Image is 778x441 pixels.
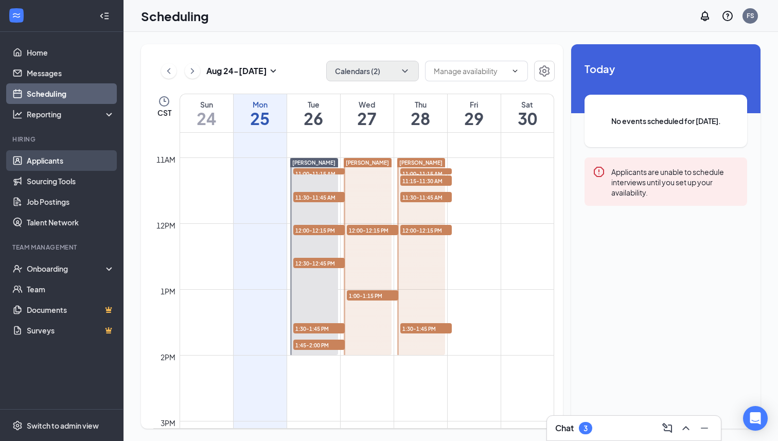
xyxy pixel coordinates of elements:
span: CST [157,108,171,118]
a: Applicants [27,150,115,171]
svg: ChevronUp [680,422,692,434]
svg: ComposeMessage [661,422,674,434]
span: 11:00-11:15 AM [293,168,345,179]
a: Messages [27,63,115,83]
a: August 28, 2025 [394,94,447,132]
a: Sourcing Tools [27,171,115,191]
h1: 24 [180,110,233,127]
a: August 25, 2025 [234,94,287,132]
h1: 29 [448,110,501,127]
div: Sat [501,99,554,110]
svg: Collapse [99,11,110,21]
svg: Notifications [699,10,711,22]
svg: ChevronDown [511,67,519,75]
svg: UserCheck [12,263,23,274]
button: Minimize [696,420,713,436]
h1: 26 [287,110,340,127]
span: No events scheduled for [DATE]. [605,115,727,127]
span: 1:30-1:45 PM [400,323,452,333]
a: August 24, 2025 [180,94,233,132]
a: DocumentsCrown [27,299,115,320]
svg: Error [593,166,605,178]
svg: Minimize [698,422,711,434]
div: Tue [287,99,340,110]
div: 3 [583,424,588,433]
span: [PERSON_NAME] [346,160,389,166]
span: 12:00-12:15 PM [400,225,452,235]
a: August 27, 2025 [341,94,394,132]
div: Applicants are unable to schedule interviews until you set up your availability. [611,166,739,198]
span: 11:00-11:15 AM [400,168,452,179]
a: Job Postings [27,191,115,212]
div: Open Intercom Messenger [743,406,768,431]
span: 11:30-11:45 AM [400,192,452,202]
a: Scheduling [27,83,115,104]
div: Sun [180,99,233,110]
svg: SmallChevronDown [267,65,279,77]
span: 11:30-11:45 AM [293,192,345,202]
div: Hiring [12,135,113,144]
div: Fri [448,99,501,110]
svg: ChevronDown [400,66,410,76]
svg: Analysis [12,109,23,119]
a: August 30, 2025 [501,94,554,132]
button: ChevronLeft [161,63,176,79]
div: Onboarding [27,263,106,274]
span: 1:30-1:45 PM [293,323,345,333]
div: 11am [154,154,178,165]
div: Wed [341,99,394,110]
svg: ChevronRight [187,65,198,77]
svg: WorkstreamLogo [11,10,22,21]
span: 12:00-12:15 PM [293,225,345,235]
div: 3pm [158,417,178,429]
input: Manage availability [434,65,507,77]
span: [PERSON_NAME] [292,160,335,166]
button: Calendars (2)ChevronDown [326,61,419,81]
h1: Scheduling [141,7,209,25]
div: Switch to admin view [27,420,99,431]
h3: Chat [555,422,574,434]
div: Reporting [27,109,115,119]
div: FS [747,11,754,20]
span: 12:30-12:45 PM [293,258,345,268]
svg: Clock [158,95,170,108]
h1: 27 [341,110,394,127]
svg: ChevronLeft [164,65,174,77]
a: Talent Network [27,212,115,233]
a: August 26, 2025 [287,94,340,132]
h1: 28 [394,110,447,127]
div: 1pm [158,286,178,297]
button: ChevronUp [678,420,694,436]
h1: 25 [234,110,287,127]
div: 12pm [154,220,178,231]
span: 1:45-2:00 PM [293,340,345,350]
a: SurveysCrown [27,320,115,341]
a: Home [27,42,115,63]
svg: QuestionInfo [721,10,734,22]
a: Team [27,279,115,299]
span: 1:00-1:15 PM [347,290,398,301]
span: 12:00-12:15 PM [347,225,398,235]
span: [PERSON_NAME] [399,160,443,166]
svg: Settings [538,65,551,77]
button: Settings [534,61,555,81]
span: 11:15-11:30 AM [400,175,452,186]
h1: 30 [501,110,554,127]
h3: Aug 24 - [DATE] [206,65,267,77]
div: Team Management [12,243,113,252]
div: Thu [394,99,447,110]
div: Mon [234,99,287,110]
button: ChevronRight [185,63,200,79]
button: ComposeMessage [659,420,676,436]
a: August 29, 2025 [448,94,501,132]
div: 2pm [158,351,178,363]
span: Today [585,61,747,77]
svg: Settings [12,420,23,431]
